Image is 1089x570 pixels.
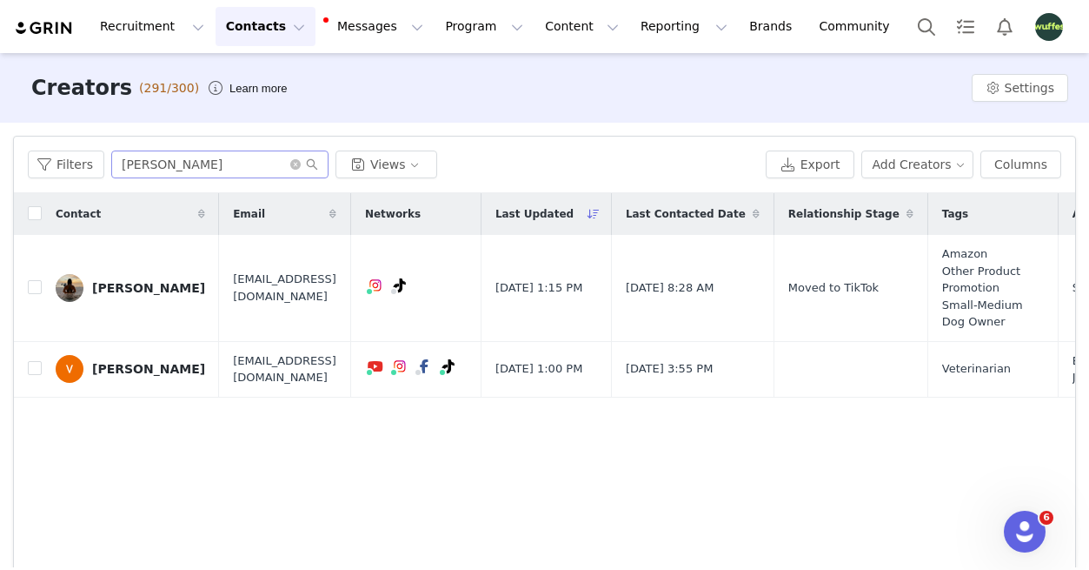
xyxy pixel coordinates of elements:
[92,281,205,295] div: [PERSON_NAME]
[1025,13,1080,41] button: Profile
[226,80,290,97] div: Tooltip anchor
[233,206,265,222] span: Email
[1004,511,1046,553] iframe: Intercom live chat
[90,7,215,46] button: Recruitment
[369,278,382,292] img: instagram.svg
[495,279,582,297] span: [DATE] 1:15 PM
[980,151,1061,178] button: Columns
[233,352,336,386] span: [EMAIL_ADDRESS][DOMAIN_NAME]
[942,206,968,222] span: Tags
[495,360,582,378] span: [DATE] 1:00 PM
[290,159,301,170] i: icon: close-circle
[766,151,854,178] button: Export
[435,7,534,46] button: Program
[535,7,629,46] button: Content
[233,271,336,305] span: [EMAIL_ADDRESS][DOMAIN_NAME]
[92,362,205,376] div: [PERSON_NAME]
[1039,511,1053,525] span: 6
[111,151,329,178] input: Search...
[626,360,713,378] span: [DATE] 3:55 PM
[739,7,807,46] a: Brands
[365,206,421,222] span: Networks
[28,151,104,178] button: Filters
[56,274,83,302] img: 6d9c4ccd-5201-4314-9083-27f2caa52f73.jpg
[942,360,1011,378] span: Veterinarian
[788,206,900,222] span: Relationship Stage
[56,355,205,383] a: [PERSON_NAME]
[972,74,1068,102] button: Settings
[946,7,985,46] a: Tasks
[56,355,83,383] img: 2d81267d-6c3a-4e05-bc0d-cbc7ad0a125b.jpg
[1035,13,1063,41] img: 8dec4047-a893-4396-8e60-392655bf1466.png
[56,274,205,302] a: [PERSON_NAME]
[626,206,746,222] span: Last Contacted Date
[626,279,714,297] span: [DATE] 8:28 AM
[788,279,879,297] span: Moved to TikTok
[56,206,101,222] span: Contact
[139,79,199,97] span: (291/300)
[986,7,1024,46] button: Notifications
[942,245,1044,331] span: Amazon Other Product Promotion Small-Medium Dog Owner
[630,7,738,46] button: Reporting
[393,359,407,373] img: instagram.svg
[335,151,437,178] button: Views
[809,7,908,46] a: Community
[306,158,318,171] i: icon: search
[14,20,75,37] img: grin logo
[907,7,946,46] button: Search
[861,151,974,178] button: Add Creators
[216,7,315,46] button: Contacts
[495,206,574,222] span: Last Updated
[316,7,434,46] button: Messages
[31,72,132,104] h3: Creators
